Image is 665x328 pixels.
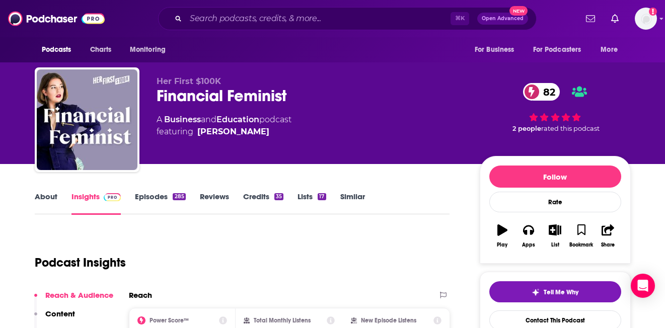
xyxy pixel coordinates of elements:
[607,10,623,27] a: Show notifications dropdown
[468,40,527,59] button: open menu
[150,317,189,324] h2: Power Score™
[489,192,621,212] div: Rate
[35,255,126,270] h1: Podcast Insights
[37,69,137,170] img: Financial Feminist
[635,8,657,30] span: Logged in as jerryparshall
[157,114,291,138] div: A podcast
[104,193,121,201] img: Podchaser Pro
[569,242,593,248] div: Bookmark
[482,16,524,21] span: Open Advanced
[298,192,326,215] a: Lists17
[45,290,113,300] p: Reach & Audience
[489,281,621,302] button: tell me why sparkleTell Me Why
[475,43,514,57] span: For Business
[42,43,71,57] span: Podcasts
[186,11,451,27] input: Search podcasts, credits, & more...
[135,192,185,215] a: Episodes285
[551,242,559,248] div: List
[90,43,112,57] span: Charts
[158,7,537,30] div: Search podcasts, credits, & more...
[45,309,75,318] p: Content
[635,8,657,30] img: User Profile
[522,242,535,248] div: Apps
[84,40,118,59] a: Charts
[595,218,621,254] button: Share
[361,317,416,324] h2: New Episode Listens
[274,193,283,200] div: 35
[533,43,581,57] span: For Podcasters
[340,192,365,215] a: Similar
[523,83,560,101] a: 82
[197,126,269,138] a: Tori Dunlap
[200,192,229,215] a: Reviews
[509,6,528,16] span: New
[216,115,259,124] a: Education
[201,115,216,124] span: and
[631,274,655,298] div: Open Intercom Messenger
[35,192,57,215] a: About
[635,8,657,30] button: Show profile menu
[515,218,542,254] button: Apps
[173,193,185,200] div: 285
[123,40,179,59] button: open menu
[129,290,152,300] h2: Reach
[71,192,121,215] a: InsightsPodchaser Pro
[542,218,568,254] button: List
[512,125,541,132] span: 2 people
[34,290,113,309] button: Reach & Audience
[582,10,599,27] a: Show notifications dropdown
[477,13,528,25] button: Open AdvancedNew
[480,76,631,139] div: 82 2 peoplerated this podcast
[254,317,311,324] h2: Total Monthly Listens
[489,218,515,254] button: Play
[451,12,469,25] span: ⌘ K
[568,218,595,254] button: Bookmark
[8,9,105,28] img: Podchaser - Follow, Share and Rate Podcasts
[164,115,201,124] a: Business
[649,8,657,16] svg: Add a profile image
[594,40,630,59] button: open menu
[318,193,326,200] div: 17
[527,40,596,59] button: open menu
[157,126,291,138] span: featuring
[157,76,221,86] span: Her First $100K
[532,288,540,296] img: tell me why sparkle
[601,43,618,57] span: More
[35,40,85,59] button: open menu
[130,43,166,57] span: Monitoring
[601,242,615,248] div: Share
[489,166,621,188] button: Follow
[34,309,75,327] button: Content
[544,288,578,296] span: Tell Me Why
[541,125,600,132] span: rated this podcast
[497,242,507,248] div: Play
[243,192,283,215] a: Credits35
[533,83,560,101] span: 82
